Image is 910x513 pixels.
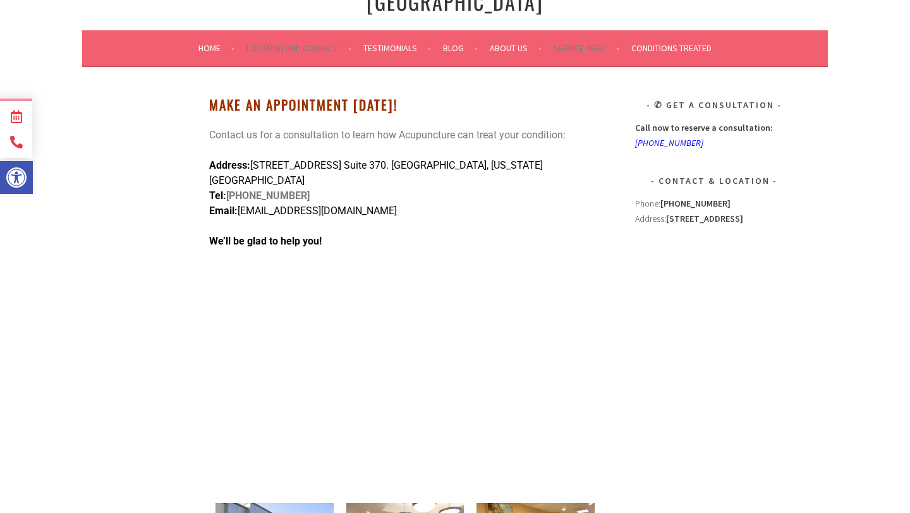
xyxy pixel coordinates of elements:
span: Tel: [209,190,226,202]
strong: Email: [209,205,238,217]
div: Phone: [635,196,793,211]
h3: ✆ Get A Consultation [635,97,793,112]
h3: Contact & Location [635,173,793,188]
a: Conditions Treated [631,40,712,56]
strong: Call now to reserve a consultation: [635,122,773,133]
a: Home [198,40,234,56]
a: About Us [490,40,542,56]
span: [STREET_ADDRESS] Suite 370. [GEOGRAPHIC_DATA], [US_STATE][GEOGRAPHIC_DATA] [209,159,543,186]
strong: Make An Appointment [DATE]! [209,95,397,114]
a: Location and Contact [246,40,351,56]
strong: [STREET_ADDRESS] [666,213,743,224]
a: Testimonials [363,40,431,56]
a: [PHONE_NUMBER] [635,137,703,148]
strong: [PHONE_NUMBER] [660,198,731,209]
span: [EMAIL_ADDRESS][DOMAIN_NAME] [238,205,397,217]
strong: We’ll be glad to help you! [209,235,322,247]
strong: Address: [209,159,250,171]
a: Blog [443,40,478,56]
div: Address: [635,196,793,384]
strong: [PHONE_NUMBER] [209,190,310,217]
p: Contact us for a consultation to learn how Acupuncture can treat your condition: [209,128,601,143]
a: Service Area [554,40,619,56]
